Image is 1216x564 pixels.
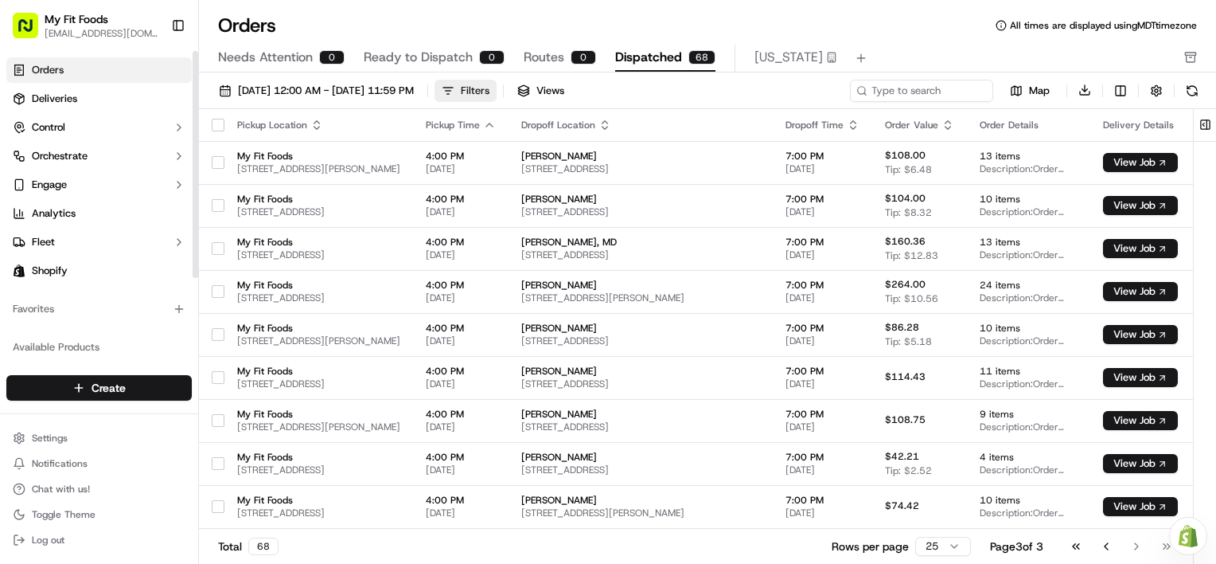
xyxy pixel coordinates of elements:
div: We're available if you need us! [54,168,201,181]
div: Favorites [6,296,192,322]
span: Description: Order #933311, Customer: [PERSON_NAME], 2nd Order, [US_STATE], Day: [DATE] | Time: 5... [980,206,1078,218]
button: Chat with us! [6,478,192,500]
span: [DATE] [785,206,859,218]
span: [STREET_ADDRESS] [237,378,400,390]
span: [PERSON_NAME] [521,279,760,292]
button: Toggle Theme [6,503,192,526]
a: View Job [1103,199,1178,212]
span: 13 items [980,236,1078,249]
span: 10 items [980,193,1078,206]
span: [STREET_ADDRESS][PERSON_NAME] [237,335,400,347]
a: Powered byPylon [112,269,193,282]
span: My Fit Foods [237,494,400,507]
span: Notifications [32,457,88,470]
span: [PERSON_NAME] [521,494,760,507]
span: [DATE] [785,378,859,390]
span: Analytics [32,206,76,221]
a: 📗Knowledge Base [10,225,128,253]
div: Filters [461,84,489,98]
img: Shopify logo [13,264,25,277]
div: Order Details [980,119,1078,131]
span: [DATE] [426,378,496,390]
div: Available Products [6,335,192,360]
span: Description: Order #938065, Customer: [PERSON_NAME], Customer's 15 Order, [US_STATE], Same Day: [... [980,292,1078,304]
span: Description: Order #938280, Customer: [PERSON_NAME], Customer's 26 Order, [US_STATE], Same Day: [... [980,335,1078,347]
span: [STREET_ADDRESS] [521,163,760,175]
span: [PERSON_NAME] [521,408,760,421]
span: 4 items [980,451,1078,464]
span: My Fit Foods [237,408,400,421]
span: 24 items [980,279,1078,292]
span: $86.28 [885,321,919,334]
span: Chat with us! [32,483,90,495]
span: 4:00 PM [426,365,496,378]
span: 7:00 PM [785,494,859,507]
span: Log out [32,534,64,546]
span: [STREET_ADDRESS] [237,292,400,304]
div: Dropoff Location [521,119,760,131]
span: [STREET_ADDRESS] [521,464,760,476]
div: 💻 [134,233,147,245]
span: API Documentation [150,231,255,247]
span: 7:00 PM [785,236,859,249]
img: 1736555255976-a54dd68f-1ca7-489b-9aae-adbdc363a1c4 [16,152,45,181]
span: My Fit Foods [237,322,400,335]
div: Dropoff Time [785,119,859,131]
span: [DATE] [426,292,496,304]
span: $108.00 [885,149,926,162]
button: Log out [6,529,192,551]
button: Map [1000,81,1060,100]
button: View Job [1103,325,1178,344]
span: [STREET_ADDRESS][PERSON_NAME] [521,507,760,519]
span: [DATE] [426,163,496,175]
a: View Job [1103,285,1178,298]
div: Delivery Details [1103,119,1178,131]
span: 13 items [980,150,1078,163]
span: Description: Order #937993, Customer: [PERSON_NAME], [GEOGRAPHIC_DATA], Customer's 23 Order, [US_... [980,249,1078,261]
button: Create [6,375,192,401]
span: All times are displayed using MDT timezone [1010,19,1197,32]
a: View Job [1103,414,1178,427]
p: Rows per page [832,539,909,554]
a: View Job [1103,242,1178,255]
span: My Fit Foods [237,451,400,464]
div: 0 [479,50,505,65]
span: [PERSON_NAME], MD [521,236,760,249]
span: [DATE] [785,163,859,175]
span: 7:00 PM [785,451,859,464]
span: [STREET_ADDRESS][PERSON_NAME] [237,163,400,175]
span: [DATE] 12:00 AM - [DATE] 11:59 PM [238,84,414,98]
span: [STREET_ADDRESS] [521,249,760,261]
a: View Job [1103,500,1178,513]
span: [STREET_ADDRESS] [237,464,400,476]
div: 68 [248,538,279,555]
span: 4:00 PM [426,494,496,507]
span: Control [32,120,65,135]
button: View Job [1103,454,1178,473]
a: View Job [1103,156,1178,169]
span: 7:00 PM [785,408,859,421]
span: Tip: $5.18 [885,335,932,348]
span: 9 items [980,408,1078,421]
span: Toggle Theme [32,508,95,521]
span: $108.75 [885,413,926,426]
img: Nash [16,16,48,48]
span: 11 items [980,365,1078,378]
span: My Fit Foods [237,193,400,206]
button: Control [6,115,192,140]
span: [DATE] [426,507,496,519]
span: [DATE] [426,421,496,433]
span: [DATE] [426,335,496,347]
span: 4:00 PM [426,193,496,206]
div: Pickup Location [237,119,400,131]
span: 4:00 PM [426,408,496,421]
button: Refresh [1181,80,1203,102]
span: Knowledge Base [32,231,122,247]
span: [STREET_ADDRESS] [521,378,760,390]
a: Analytics [6,201,192,226]
span: My Fit Foods [237,365,400,378]
button: Fleet [6,229,192,255]
input: Got a question? Start typing here... [41,103,286,119]
span: 10 items [980,494,1078,507]
span: [DATE] [426,249,496,261]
